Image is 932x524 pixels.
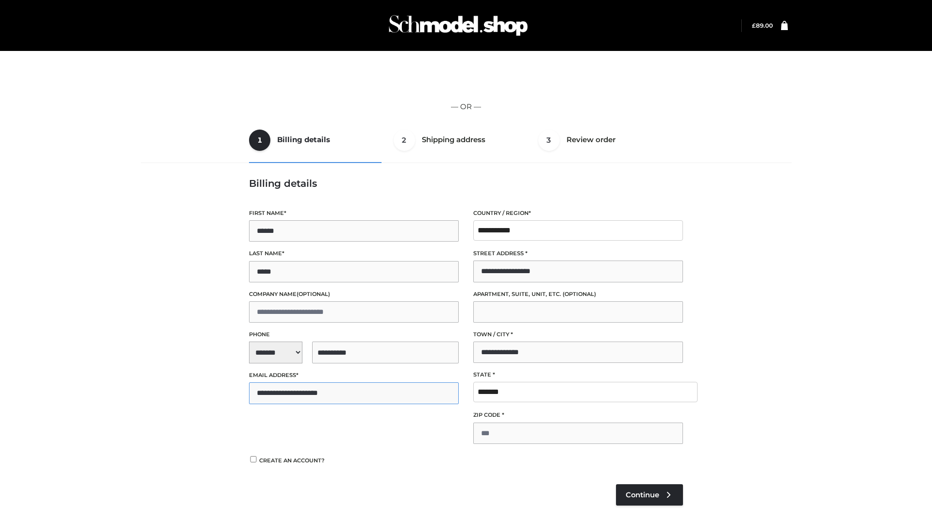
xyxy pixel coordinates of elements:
label: State [473,370,683,379]
span: (optional) [297,291,330,297]
label: Email address [249,371,459,380]
span: Create an account? [259,457,325,464]
span: Continue [626,491,659,499]
label: Town / City [473,330,683,339]
input: Create an account? [249,456,258,462]
a: Continue [616,484,683,506]
label: Phone [249,330,459,339]
iframe: Secure express checkout frame [142,64,790,91]
span: (optional) [563,291,596,297]
label: Street address [473,249,683,258]
span: £ [752,22,756,29]
h3: Billing details [249,178,683,189]
label: Company name [249,290,459,299]
bdi: 89.00 [752,22,773,29]
label: Last name [249,249,459,258]
label: Apartment, suite, unit, etc. [473,290,683,299]
label: ZIP Code [473,410,683,420]
p: — OR — [144,100,788,113]
img: Schmodel Admin 964 [385,6,531,45]
label: First name [249,209,459,218]
a: £89.00 [752,22,773,29]
label: Country / Region [473,209,683,218]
